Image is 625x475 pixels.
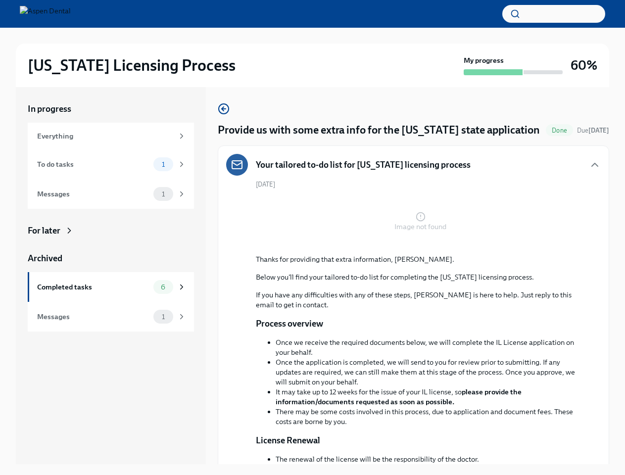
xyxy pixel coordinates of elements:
[28,252,194,264] a: Archived
[28,179,194,209] a: Messages1
[256,290,585,310] p: If you have any difficulties with any of these steps, [PERSON_NAME] is here to help. Just reply t...
[256,318,323,330] p: Process overview
[156,161,171,168] span: 1
[588,127,609,134] strong: [DATE]
[155,284,171,291] span: 6
[276,407,585,427] li: There may be some costs involved in this process, due to application and document fees. These cos...
[20,6,71,22] img: Aspen Dental
[37,131,173,142] div: Everything
[28,103,194,115] a: In progress
[28,225,194,237] a: For later
[571,56,597,74] h3: 60%
[156,190,171,198] span: 1
[256,272,585,282] p: Below you'll find your tailored to-do list for completing the [US_STATE] licensing process.
[464,55,504,65] strong: My progress
[276,387,585,407] li: It may take up to 12 weeks for the issue of your IL license, so
[28,149,194,179] a: To do tasks1
[28,225,60,237] div: For later
[28,302,194,332] a: Messages1
[276,337,585,357] li: Once we receive the required documents below, we will complete the IL License application on your...
[276,454,479,464] li: The renewal of the license will be the responsibility of the doctor.
[256,254,585,264] p: Thanks for providing that extra information, [PERSON_NAME].
[28,55,236,75] h2: [US_STATE] Licensing Process
[256,159,471,171] h5: Your tailored to-do list for [US_STATE] licensing process
[577,127,609,134] span: Due
[256,180,275,189] span: [DATE]
[28,123,194,149] a: Everything
[256,434,320,446] p: License Renewal
[37,159,149,170] div: To do tasks
[276,357,585,387] li: Once the application is completed, we will send to you for review prior to submitting. If any upd...
[577,126,609,135] span: August 12th, 2025 07:00
[156,313,171,321] span: 1
[37,311,149,322] div: Messages
[28,272,194,302] a: Completed tasks6
[256,197,585,246] button: Zoom image
[546,127,573,134] span: Done
[218,123,540,138] h4: Provide us with some extra info for the [US_STATE] state application
[37,282,149,292] div: Completed tasks
[37,189,149,199] div: Messages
